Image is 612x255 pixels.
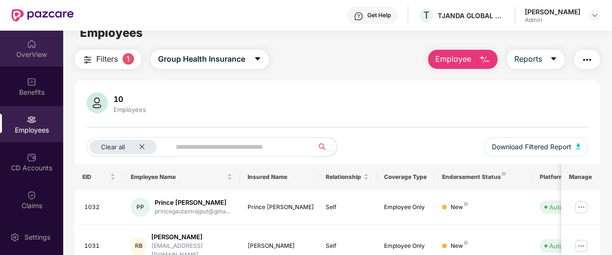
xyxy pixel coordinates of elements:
[75,164,124,190] th: EID
[155,198,230,207] div: Prince [PERSON_NAME]
[155,207,230,216] div: princegautamrajput@gma...
[384,242,427,251] div: Employee Only
[484,137,589,156] button: Download Filtered Report
[96,53,118,65] span: Filters
[240,164,318,190] th: Insured Name
[27,190,36,200] img: svg+xml;base64,PHN2ZyBpZD0iQ2xhaW0iIHhtbG5zPSJodHRwOi8vd3d3LnczLm9yZy8yMDAwL3N2ZyIgd2lkdGg9IjIwIi...
[464,241,468,244] img: svg+xml;base64,PHN2ZyB4bWxucz0iaHR0cDovL3d3dy53My5vcmcvMjAwMC9zdmciIHdpZHRoPSI4IiBoZWlnaHQ9IjgiIH...
[525,16,580,24] div: Admin
[248,203,310,212] div: Prince [PERSON_NAME]
[131,173,225,181] span: Employee Name
[574,238,589,254] img: manageButton
[11,9,74,22] img: New Pazcare Logo
[326,173,362,181] span: Relationship
[112,106,148,113] div: Employees
[423,10,430,21] span: T
[254,55,261,64] span: caret-down
[438,11,505,20] div: TJANDA GLOBAL ONLINE PRIVATE LIMITED
[435,53,471,65] span: Employee
[507,50,565,69] button: Reportscaret-down
[80,26,143,40] span: Employees
[525,7,580,16] div: [PERSON_NAME]
[354,11,363,21] img: svg+xml;base64,PHN2ZyBpZD0iSGVscC0zMngzMiIgeG1sbnM9Imh0dHA6Ly93d3cudzMub3JnLzIwMDAvc3ZnIiB3aWR0aD...
[123,164,240,190] th: Employee Name
[502,172,506,176] img: svg+xml;base64,PHN2ZyB4bWxucz0iaHR0cDovL3d3dy53My5vcmcvMjAwMC9zdmciIHdpZHRoPSI4IiBoZWlnaHQ9IjgiIH...
[75,50,141,69] button: Filters1
[492,142,571,152] span: Download Filtered Report
[428,50,498,69] button: Employee
[479,54,490,66] img: svg+xml;base64,PHN2ZyB4bWxucz0iaHR0cDovL3d3dy53My5vcmcvMjAwMC9zdmciIHhtbG5zOnhsaW5rPSJodHRwOi8vd3...
[10,233,20,242] img: svg+xml;base64,PHN2ZyBpZD0iU2V0dGluZy0yMHgyMCIgeG1sbnM9Imh0dHA6Ly93d3cudzMub3JnLzIwMDAvc3ZnIiB3aW...
[313,137,337,156] button: search
[151,50,269,69] button: Group Health Insurancecaret-down
[313,143,332,151] span: search
[84,203,116,212] div: 1032
[550,55,557,64] span: caret-down
[514,53,542,65] span: Reports
[139,144,145,150] span: close
[464,202,468,206] img: svg+xml;base64,PHN2ZyB4bWxucz0iaHR0cDovL3d3dy53My5vcmcvMjAwMC9zdmciIHdpZHRoPSI4IiBoZWlnaHQ9IjgiIH...
[27,115,36,124] img: svg+xml;base64,PHN2ZyBpZD0iRW1wbG95ZWVzIiB4bWxucz0iaHR0cDovL3d3dy53My5vcmcvMjAwMC9zdmciIHdpZHRoPS...
[376,164,435,190] th: Coverage Type
[576,144,581,149] img: svg+xml;base64,PHN2ZyB4bWxucz0iaHR0cDovL3d3dy53My5vcmcvMjAwMC9zdmciIHhtbG5zOnhsaW5rPSJodHRwOi8vd3...
[384,203,427,212] div: Employee Only
[451,203,468,212] div: New
[101,143,125,151] span: Clear all
[22,233,53,242] div: Settings
[151,233,232,242] div: [PERSON_NAME]
[158,53,245,65] span: Group Health Insurance
[549,241,588,251] div: Auto Verified
[561,164,600,190] th: Manage
[27,77,36,87] img: svg+xml;base64,PHN2ZyBpZD0iQmVuZWZpdHMiIHhtbG5zPSJodHRwOi8vd3d3LnczLm9yZy8yMDAwL3N2ZyIgd2lkdGg9Ij...
[574,200,589,215] img: manageButton
[326,242,369,251] div: Self
[82,54,93,66] img: svg+xml;base64,PHN2ZyB4bWxucz0iaHR0cDovL3d3dy53My5vcmcvMjAwMC9zdmciIHdpZHRoPSIyNCIgaGVpZ2h0PSIyNC...
[123,53,134,65] span: 1
[84,242,116,251] div: 1031
[87,137,174,156] button: Clear allclose
[581,54,593,66] img: svg+xml;base64,PHN2ZyB4bWxucz0iaHR0cDovL3d3dy53My5vcmcvMjAwMC9zdmciIHdpZHRoPSIyNCIgaGVpZ2h0PSIyNC...
[27,153,36,162] img: svg+xml;base64,PHN2ZyBpZD0iQ0RfQWNjb3VudHMiIGRhdGEtbmFtZT0iQ0QgQWNjb3VudHMiIHhtbG5zPSJodHRwOi8vd3...
[248,242,310,251] div: [PERSON_NAME]
[131,198,150,217] div: PP
[549,202,588,212] div: Auto Verified
[27,39,36,49] img: svg+xml;base64,PHN2ZyBpZD0iSG9tZSIgeG1sbnM9Imh0dHA6Ly93d3cudzMub3JnLzIwMDAvc3ZnIiB3aWR0aD0iMjAiIG...
[112,94,148,104] div: 10
[367,11,391,19] div: Get Help
[87,92,108,113] img: svg+xml;base64,PHN2ZyB4bWxucz0iaHR0cDovL3d3dy53My5vcmcvMjAwMC9zdmciIHhtbG5zOnhsaW5rPSJodHRwOi8vd3...
[318,164,376,190] th: Relationship
[540,173,592,181] div: Platform Status
[591,11,599,19] img: svg+xml;base64,PHN2ZyBpZD0iRHJvcGRvd24tMzJ4MzIiIHhtbG5zPSJodHRwOi8vd3d3LnczLm9yZy8yMDAwL3N2ZyIgd2...
[326,203,369,212] div: Self
[442,173,524,181] div: Endorsement Status
[82,173,109,181] span: EID
[451,242,468,251] div: New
